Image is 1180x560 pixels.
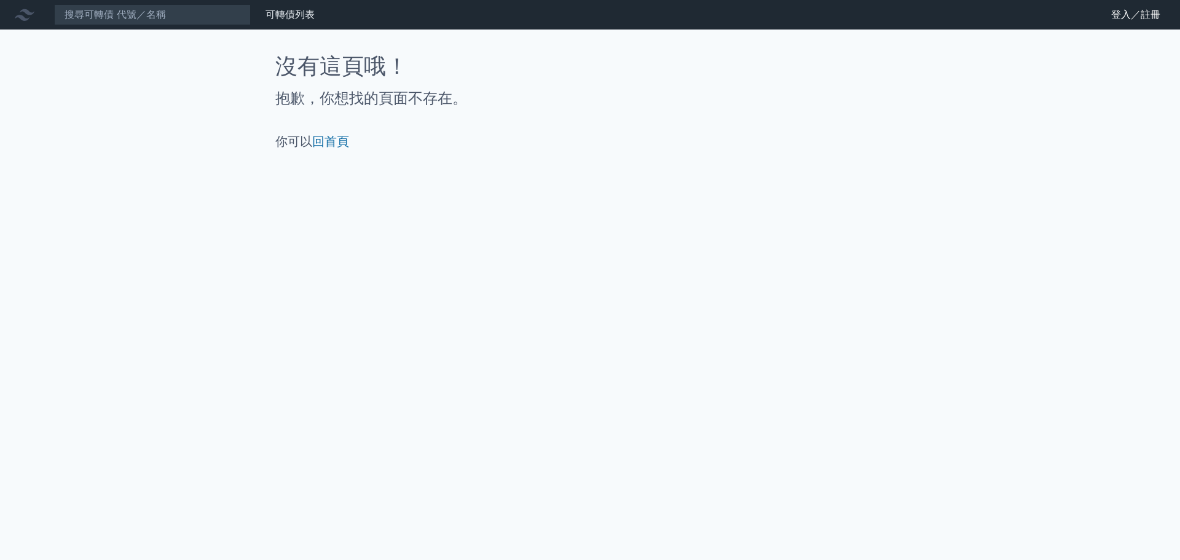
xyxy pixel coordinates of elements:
a: 回首頁 [312,134,349,149]
p: 你可以 [275,133,905,150]
a: 可轉債列表 [265,9,315,20]
h2: 抱歉，你想找的頁面不存在。 [275,89,905,108]
input: 搜尋可轉債 代號／名稱 [54,4,251,25]
a: 登入／註冊 [1101,5,1170,25]
h1: 沒有這頁哦！ [275,54,905,79]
